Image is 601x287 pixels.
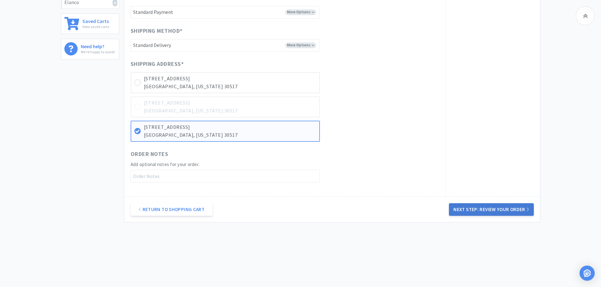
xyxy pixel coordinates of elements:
[131,161,200,167] span: Add optional notes for your order.
[144,83,316,91] p: [GEOGRAPHIC_DATA], [US_STATE] 30517
[61,14,119,34] a: Saved CartsView saved carts
[144,99,316,107] p: [STREET_ADDRESS]
[144,123,316,131] p: [STREET_ADDRESS]
[131,170,320,182] input: Order Notes
[82,24,109,30] p: View saved carts
[131,60,184,69] span: Shipping Address *
[82,17,109,24] h6: Saved Carts
[131,203,213,216] a: Return to Shopping Cart
[81,42,115,49] h6: Need help?
[131,150,168,159] span: Order Notes
[449,203,533,216] button: Next Step: Review Your Order
[131,26,183,36] span: Shipping Method *
[144,107,316,115] p: [GEOGRAPHIC_DATA], [US_STATE] 30517
[144,75,316,83] p: [STREET_ADDRESS]
[81,49,115,55] p: We're happy to assist!
[144,131,316,139] p: [GEOGRAPHIC_DATA], [US_STATE] 30517
[580,266,595,281] div: Open Intercom Messenger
